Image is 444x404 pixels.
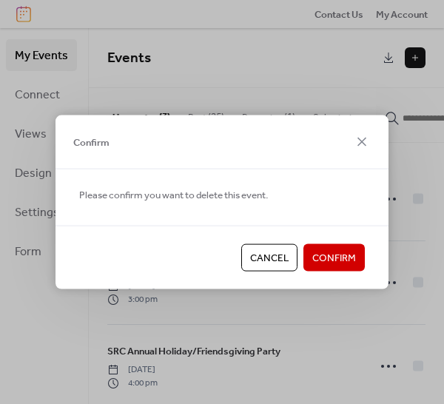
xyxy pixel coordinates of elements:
span: Please confirm you want to delete this event. [79,188,268,203]
span: Confirm [312,251,356,266]
button: Cancel [241,244,297,271]
span: Confirm [73,135,110,149]
button: Confirm [303,244,365,271]
span: Cancel [250,251,289,266]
